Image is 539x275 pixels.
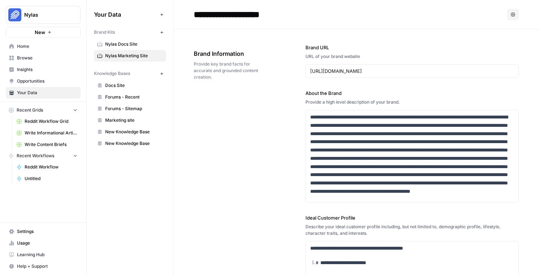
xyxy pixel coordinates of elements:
[13,116,81,127] a: Reddit Workflow Grid
[105,140,163,147] span: New Knowledge Base
[6,87,81,99] a: Your Data
[105,105,163,112] span: Forums - Sitemap
[194,61,265,80] span: Provide key brand facts for accurate and grounded content creation.
[17,263,77,270] span: Help + Support
[94,91,166,103] a: Forums - Recent
[105,82,163,89] span: Docs Site
[105,117,163,124] span: Marketing site
[194,49,265,58] span: Brand Information
[6,261,81,272] button: Help + Support
[17,251,77,258] span: Learning Hub
[6,52,81,64] a: Browse
[105,53,163,59] span: Nylas Marketing Site
[13,173,81,184] a: Untitled
[13,127,81,139] a: Write Informational Article (Copy)
[94,50,166,62] a: Nylas Marketing Site
[6,249,81,261] a: Learning Hub
[94,126,166,138] a: New Knowledge Base
[8,8,21,21] img: Nylas Logo
[6,64,81,75] a: Insights
[6,226,81,237] a: Settings
[17,89,77,96] span: Your Data
[25,175,77,182] span: Untitled
[17,78,77,84] span: Opportunities
[35,29,45,36] span: New
[105,94,163,100] span: Forums - Recent
[94,103,166,114] a: Forums - Sitemap
[6,150,81,161] button: Recent Workflows
[94,38,166,50] a: Nylas Docs Site
[13,139,81,150] a: Write Content Briefs
[17,43,77,50] span: Home
[94,70,130,77] span: Knowledge Bases
[6,41,81,52] a: Home
[6,105,81,116] button: Recent Grids
[17,107,43,113] span: Recent Grids
[305,53,519,60] div: URL of your brand website
[24,11,68,18] span: Nylas
[94,80,166,91] a: Docs Site
[305,99,519,105] div: Provide a high level description of your brand.
[17,153,54,159] span: Recent Workflows
[17,240,77,246] span: Usage
[305,44,519,51] label: Brand URL
[17,228,77,235] span: Settings
[13,161,81,173] a: Reddit Workflow
[25,118,77,125] span: Reddit Workflow Grid
[105,41,163,47] span: Nylas Docs Site
[305,89,519,97] label: About the Brand
[94,114,166,126] a: Marketing site
[6,75,81,87] a: Opportunities
[25,141,77,148] span: Write Content Briefs
[6,237,81,249] a: Usage
[305,214,519,221] label: Ideal Customer Profile
[25,130,77,136] span: Write Informational Article (Copy)
[6,27,81,38] button: New
[94,10,157,19] span: Your Data
[6,6,81,24] button: Workspace: Nylas
[94,29,115,36] span: Brand Kits
[25,164,77,170] span: Reddit Workflow
[105,129,163,135] span: New Knowledge Base
[94,138,166,149] a: New Knowledge Base
[17,55,77,61] span: Browse
[310,67,514,75] input: www.sundaysoccer.com
[305,224,519,237] div: Describe your ideal customer profile including, but not limited to, demographic profile, lifestyl...
[17,66,77,73] span: Insights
